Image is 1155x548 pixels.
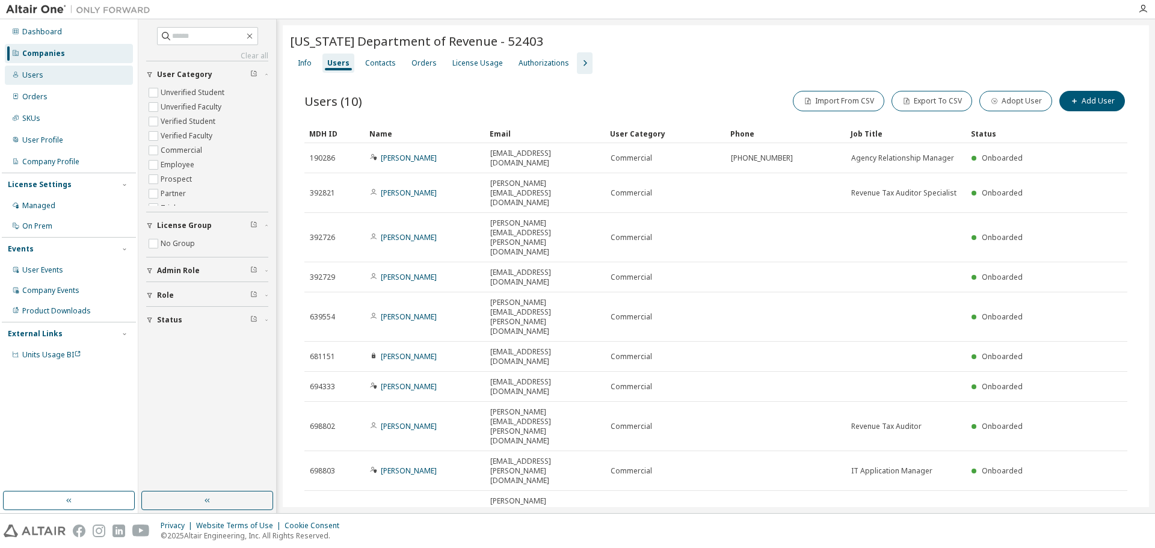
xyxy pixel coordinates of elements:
button: License Group [146,212,268,239]
span: Commercial [611,382,652,392]
span: 639554 [310,312,335,322]
div: Website Terms of Use [196,521,285,531]
div: Privacy [161,521,196,531]
div: User Profile [22,135,63,145]
span: Revenue Tax Auditor Specialist [851,188,956,198]
a: Clear all [146,51,268,61]
p: © 2025 Altair Engineering, Inc. All Rights Reserved. [161,531,346,541]
span: Onboarded [982,232,1023,242]
span: Role [157,291,174,300]
span: 392729 [310,272,335,282]
span: Commercial [611,233,652,242]
a: [PERSON_NAME] [381,421,437,431]
img: altair_logo.svg [4,525,66,537]
img: instagram.svg [93,525,105,537]
label: Verified Faculty [161,129,215,143]
label: Employee [161,158,197,172]
span: [PERSON_NAME][EMAIL_ADDRESS][PERSON_NAME][DOMAIN_NAME] [490,298,600,336]
div: Companies [22,49,65,58]
div: Dashboard [22,27,62,37]
span: Commercial [611,422,652,431]
div: Contacts [365,58,396,68]
span: [PERSON_NAME][EMAIL_ADDRESS][PERSON_NAME][DOMAIN_NAME] [490,407,600,446]
span: Revenue Tax Auditor [851,422,922,431]
span: 392726 [310,233,335,242]
span: [EMAIL_ADDRESS][PERSON_NAME][DOMAIN_NAME] [490,457,600,485]
span: 190286 [310,153,335,163]
label: Unverified Faculty [161,100,224,114]
span: [PERSON_NAME][EMAIL_ADDRESS][DOMAIN_NAME] [490,179,600,208]
label: Partner [161,186,188,201]
button: Import From CSV [793,91,884,111]
button: Role [146,282,268,309]
span: Onboarded [982,153,1023,163]
span: Agency Relationship Manager [851,153,954,163]
span: Clear filter [250,221,257,230]
span: Onboarded [982,381,1023,392]
div: Authorizations [519,58,569,68]
div: Name [369,124,480,143]
div: License Settings [8,180,72,189]
span: Onboarded [982,421,1023,431]
div: External Links [8,329,63,339]
span: 698802 [310,422,335,431]
div: MDH ID [309,124,360,143]
img: facebook.svg [73,525,85,537]
span: Onboarded [982,272,1023,282]
a: [PERSON_NAME] [381,232,437,242]
a: [PERSON_NAME] [381,351,437,362]
div: User Category [610,124,721,143]
div: Orders [22,92,48,102]
span: [EMAIL_ADDRESS][DOMAIN_NAME] [490,268,600,287]
span: Commercial [611,272,652,282]
span: [EMAIL_ADDRESS][DOMAIN_NAME] [490,347,600,366]
span: 392821 [310,188,335,198]
span: Units Usage BI [22,349,81,360]
span: [EMAIL_ADDRESS][DOMAIN_NAME] [490,377,600,396]
div: Phone [730,124,841,143]
div: Email [490,124,600,143]
div: Orders [411,58,437,68]
span: Clear filter [250,266,257,276]
div: Status [971,124,1055,143]
span: Onboarded [982,312,1023,322]
span: [EMAIL_ADDRESS][DOMAIN_NAME] [490,149,600,168]
button: Add User [1059,91,1125,111]
img: linkedin.svg [112,525,125,537]
span: 681151 [310,352,335,362]
div: Info [298,58,312,68]
button: Adopt User [979,91,1052,111]
a: [PERSON_NAME] [381,188,437,198]
a: [PERSON_NAME] [381,153,437,163]
div: Managed [22,201,55,211]
label: Verified Student [161,114,218,129]
div: On Prem [22,221,52,231]
a: [PERSON_NAME] [381,466,437,476]
span: Onboarded [982,351,1023,362]
span: [PERSON_NAME][EMAIL_ADDRESS][PERSON_NAME][DOMAIN_NAME] [490,218,600,257]
span: Onboarded [982,188,1023,198]
span: 694333 [310,382,335,392]
span: [US_STATE] Department of Revenue - 52403 [290,32,544,49]
span: Status [157,315,182,325]
div: SKUs [22,114,40,123]
span: Commercial [611,466,652,476]
label: Prospect [161,172,194,186]
span: Admin Role [157,266,200,276]
a: [PERSON_NAME] [381,272,437,282]
div: Events [8,244,34,254]
span: 698803 [310,466,335,476]
span: Commercial [611,352,652,362]
span: Clear filter [250,291,257,300]
span: License Group [157,221,212,230]
button: Status [146,307,268,333]
div: User Events [22,265,63,275]
span: Clear filter [250,70,257,79]
img: Altair One [6,4,156,16]
label: Trial [161,201,178,215]
span: IT Application Manager [851,466,932,476]
span: Commercial [611,312,652,322]
div: Cookie Consent [285,521,346,531]
div: Company Profile [22,157,79,167]
div: License Usage [452,58,503,68]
